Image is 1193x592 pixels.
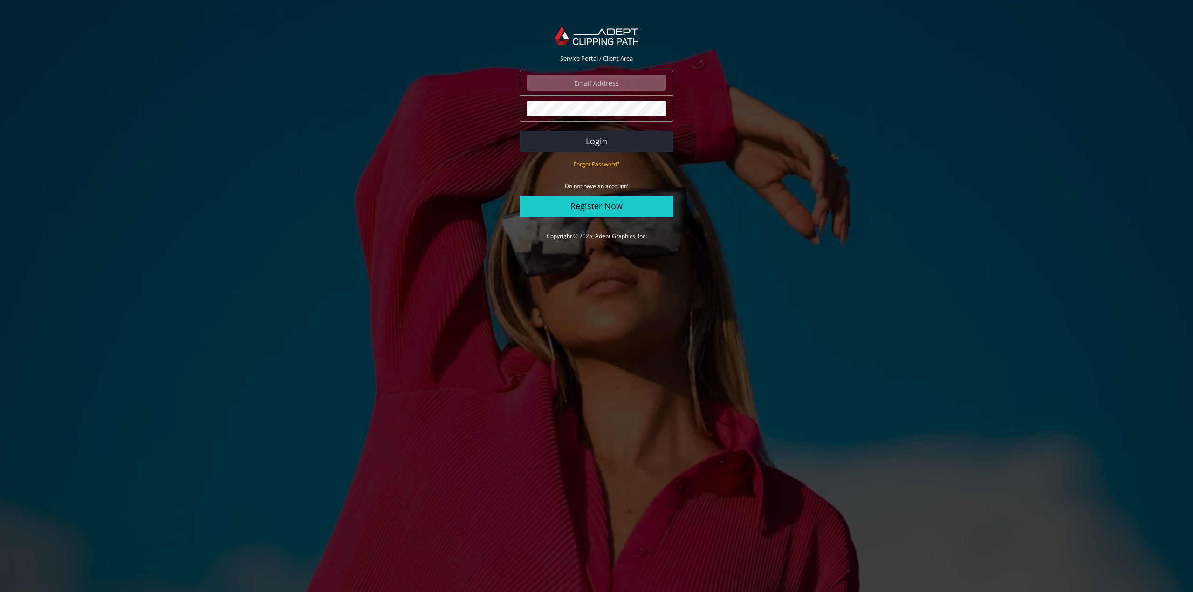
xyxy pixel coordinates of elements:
input: Email Address [527,75,666,91]
img: Adept Graphics [555,27,638,45]
a: Copyright © 2025, Adept Graphics, Inc. [547,232,647,240]
span: Service Portal / Client Area [560,54,633,62]
small: Do not have an account? [565,182,628,190]
button: Login [520,131,673,152]
a: Register Now [520,196,673,217]
a: Forgot Password? [574,160,619,168]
